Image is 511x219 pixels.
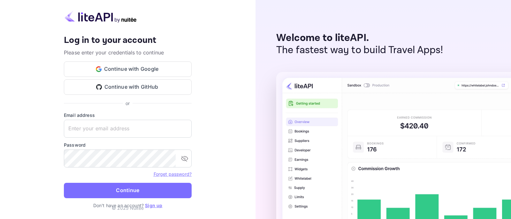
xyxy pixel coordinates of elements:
[64,10,137,23] img: liteapi
[64,61,192,77] button: Continue with Google
[64,202,192,209] p: Don't have an account?
[64,183,192,198] button: Continue
[145,203,162,208] a: Sign up
[64,112,192,118] label: Email address
[154,171,192,177] a: Forget password?
[178,152,191,165] button: toggle password visibility
[64,79,192,95] button: Continue with GitHub
[276,32,443,44] p: Welcome to liteAPI.
[276,44,443,56] p: The fastest way to build Travel Apps!
[112,205,144,211] p: © 2025 Nuitee
[64,142,192,148] label: Password
[154,171,192,177] a: Forget password?
[64,120,192,138] input: Enter your email address
[64,35,192,46] h4: Log in to your account
[64,49,192,56] p: Please enter your credentials to continue
[126,100,130,107] p: or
